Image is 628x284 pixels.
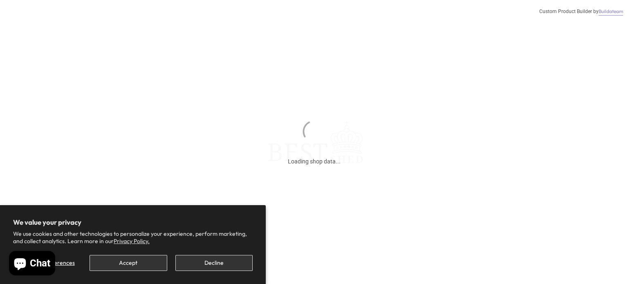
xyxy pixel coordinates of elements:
h2: We value your privacy [13,218,253,226]
a: Privacy Policy. [114,237,150,245]
button: Decline [175,255,253,271]
button: Accept [90,255,167,271]
inbox-online-store-chat: Shopify online store chat [7,251,58,277]
p: We use cookies and other technologies to personalize your experience, perform marketing, and coll... [13,230,253,245]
